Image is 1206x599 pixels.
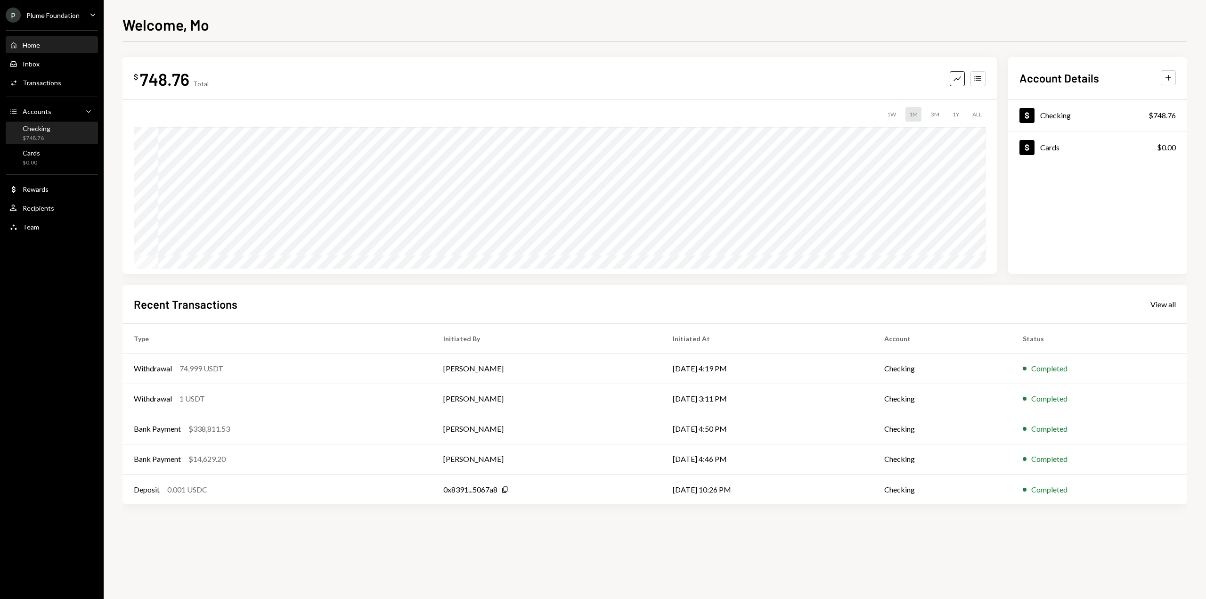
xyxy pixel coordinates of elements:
div: $748.76 [23,134,50,142]
div: $0.00 [23,159,40,167]
div: Plume Foundation [26,11,80,19]
div: View all [1150,300,1176,309]
div: Home [23,41,40,49]
div: Deposit [134,484,160,495]
div: Completed [1031,423,1067,435]
td: [PERSON_NAME] [432,414,661,444]
div: Completed [1031,393,1067,404]
a: Checking$748.76 [6,122,98,144]
td: [PERSON_NAME] [432,384,661,414]
div: 0x8391...5067a8 [443,484,497,495]
td: [PERSON_NAME] [432,353,661,384]
a: Checking$748.76 [1008,99,1187,131]
a: Cards$0.00 [1008,131,1187,163]
div: 748.76 [140,68,189,90]
a: Rewards [6,181,98,197]
div: 0.001 USDC [167,484,207,495]
a: Home [6,36,98,53]
div: $ [134,72,138,82]
div: Team [23,223,39,231]
div: Cards [23,149,40,157]
div: $0.00 [1157,142,1176,153]
a: Accounts [6,103,98,120]
td: Checking [873,414,1012,444]
div: Bank Payment [134,423,181,435]
div: 1Y [949,107,963,122]
div: 1W [883,107,900,122]
a: Team [6,218,98,235]
td: Checking [873,353,1012,384]
h2: Recent Transactions [134,296,237,312]
h2: Account Details [1019,70,1099,86]
div: Checking [1040,111,1071,120]
a: Inbox [6,55,98,72]
td: Checking [873,384,1012,414]
a: View all [1150,299,1176,309]
div: $14,629.20 [188,453,226,465]
td: [DATE] 3:11 PM [661,384,872,414]
h1: Welcome, Mo [122,15,209,34]
div: Accounts [23,107,51,115]
div: Rewards [23,185,49,193]
div: Transactions [23,79,61,87]
td: [DATE] 4:19 PM [661,353,872,384]
div: Completed [1031,453,1067,465]
div: Completed [1031,484,1067,495]
a: Transactions [6,74,98,91]
div: $338,811.53 [188,423,230,435]
div: ALL [969,107,986,122]
a: Cards$0.00 [6,146,98,169]
div: $748.76 [1149,110,1176,121]
div: Inbox [23,60,40,68]
td: Checking [873,444,1012,474]
div: Completed [1031,363,1067,374]
div: 74,999 USDT [179,363,223,374]
div: Bank Payment [134,453,181,465]
td: Checking [873,474,1012,504]
td: [DATE] 4:46 PM [661,444,872,474]
td: [PERSON_NAME] [432,444,661,474]
div: Cards [1040,143,1059,152]
div: 1 USDT [179,393,205,404]
th: Initiated By [432,323,661,353]
div: Withdrawal [134,393,172,404]
div: P [6,8,21,23]
div: Total [193,80,209,88]
div: Checking [23,124,50,132]
div: Withdrawal [134,363,172,374]
th: Status [1011,323,1187,353]
td: [DATE] 10:26 PM [661,474,872,504]
td: [DATE] 4:50 PM [661,414,872,444]
div: 1M [905,107,921,122]
th: Type [122,323,432,353]
div: 3M [927,107,943,122]
th: Account [873,323,1012,353]
a: Recipients [6,199,98,216]
th: Initiated At [661,323,872,353]
div: Recipients [23,204,54,212]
